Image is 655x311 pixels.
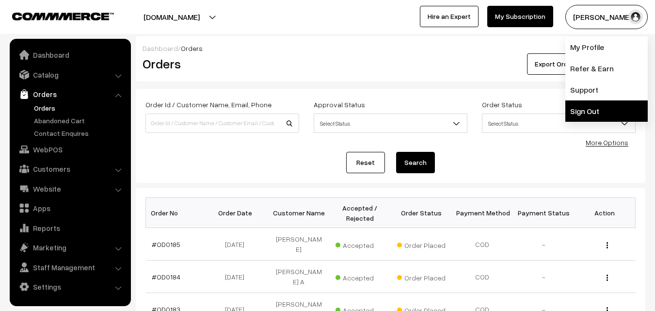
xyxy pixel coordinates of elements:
td: [DATE] [207,261,268,293]
th: Customer Name [268,198,329,228]
a: My Subscription [487,6,553,27]
button: Search [396,152,435,173]
img: Menu [607,275,608,281]
a: Customers [12,160,128,178]
label: Order Status [482,99,522,110]
input: Order Id / Customer Name / Customer Email / Customer Phone [145,114,299,133]
span: Select Status [314,114,467,133]
span: Order Placed [397,238,446,250]
td: COD [452,261,513,293]
a: Support [565,79,648,100]
button: [PERSON_NAME] [565,5,648,29]
th: Action [574,198,635,228]
th: Payment Method [452,198,513,228]
td: [DATE] [207,228,268,261]
a: Contact Enquires [32,128,128,138]
a: Staff Management [12,259,128,276]
th: Order Status [391,198,452,228]
a: Orders [12,85,128,103]
a: Marketing [12,239,128,256]
a: Abandoned Cart [32,115,128,126]
th: Accepted / Rejected [329,198,390,228]
a: Catalog [12,66,128,83]
a: Website [12,180,128,197]
th: Payment Status [513,198,574,228]
a: Dashboard [143,44,178,52]
td: - [513,261,574,293]
a: Apps [12,199,128,217]
label: Approval Status [314,99,365,110]
a: #OD0185 [152,240,180,248]
span: Select Status [482,114,636,133]
a: #OD0184 [152,273,180,281]
td: COD [452,228,513,261]
button: [DOMAIN_NAME] [110,5,234,29]
label: Order Id / Customer Name, Email, Phone [145,99,272,110]
a: Sign Out [565,100,648,122]
th: Order Date [207,198,268,228]
a: Reset [346,152,385,173]
a: Dashboard [12,46,128,64]
a: COMMMERCE [12,10,97,21]
a: Settings [12,278,128,295]
img: user [628,10,643,24]
a: Orders [32,103,128,113]
th: Order No [146,198,207,228]
span: Select Status [482,115,635,132]
span: Accepted [335,238,384,250]
a: More Options [586,138,628,147]
td: [PERSON_NAME] A [268,261,329,293]
td: [PERSON_NAME] [268,228,329,261]
td: - [513,228,574,261]
div: / [143,43,639,53]
a: Reports [12,219,128,237]
img: COMMMERCE [12,13,114,20]
button: Export Orders [527,53,586,75]
img: Menu [607,242,608,248]
a: Hire an Expert [420,6,479,27]
a: Refer & Earn [565,58,648,79]
span: Accepted [335,270,384,283]
span: Select Status [314,115,467,132]
a: WebPOS [12,141,128,158]
h2: Orders [143,56,298,71]
a: My Profile [565,36,648,58]
span: Orders [181,44,203,52]
span: Order Placed [397,270,446,283]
